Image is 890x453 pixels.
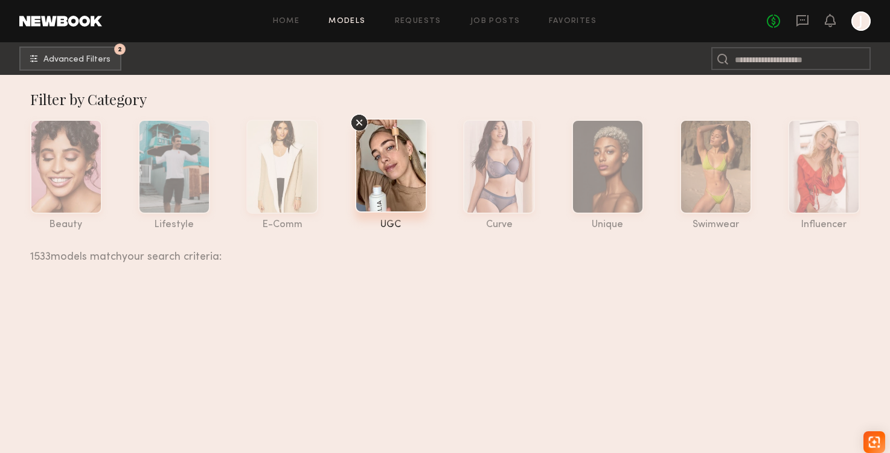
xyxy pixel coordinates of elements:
div: influencer [788,220,860,230]
div: swimwear [680,220,752,230]
div: beauty [30,220,102,230]
a: J [851,11,871,31]
a: Job Posts [470,18,520,25]
div: 1533 models match your search criteria: [30,237,851,263]
div: curve [463,220,535,230]
span: 2 [118,47,122,52]
div: unique [572,220,644,230]
a: Models [328,18,365,25]
span: Advanced Filters [43,56,110,64]
a: Favorites [549,18,597,25]
a: Requests [395,18,441,25]
a: Home [273,18,300,25]
div: UGC [355,220,427,230]
div: e-comm [246,220,318,230]
button: 2Advanced Filters [19,47,121,71]
div: Filter by Category [30,89,860,109]
div: lifestyle [138,220,210,230]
